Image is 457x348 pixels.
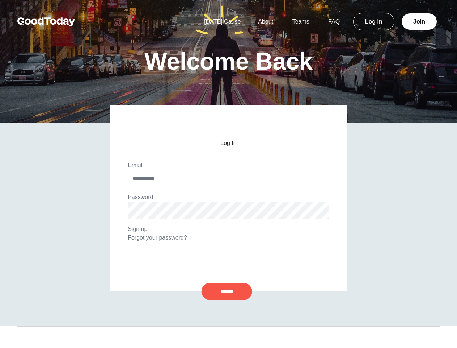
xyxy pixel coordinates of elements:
[128,226,147,232] a: Sign up
[128,162,142,168] label: Email
[284,18,318,25] a: Teams
[128,194,153,200] label: Password
[195,18,249,25] a: [DATE] Cause
[17,17,75,26] img: GoodToday
[144,49,313,73] h1: Welcome Back
[320,18,348,25] a: FAQ
[128,140,329,146] h2: Log In
[353,13,394,30] a: Log In
[128,235,187,241] a: Forgot your password?
[249,18,282,25] a: About
[402,13,437,30] a: Join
